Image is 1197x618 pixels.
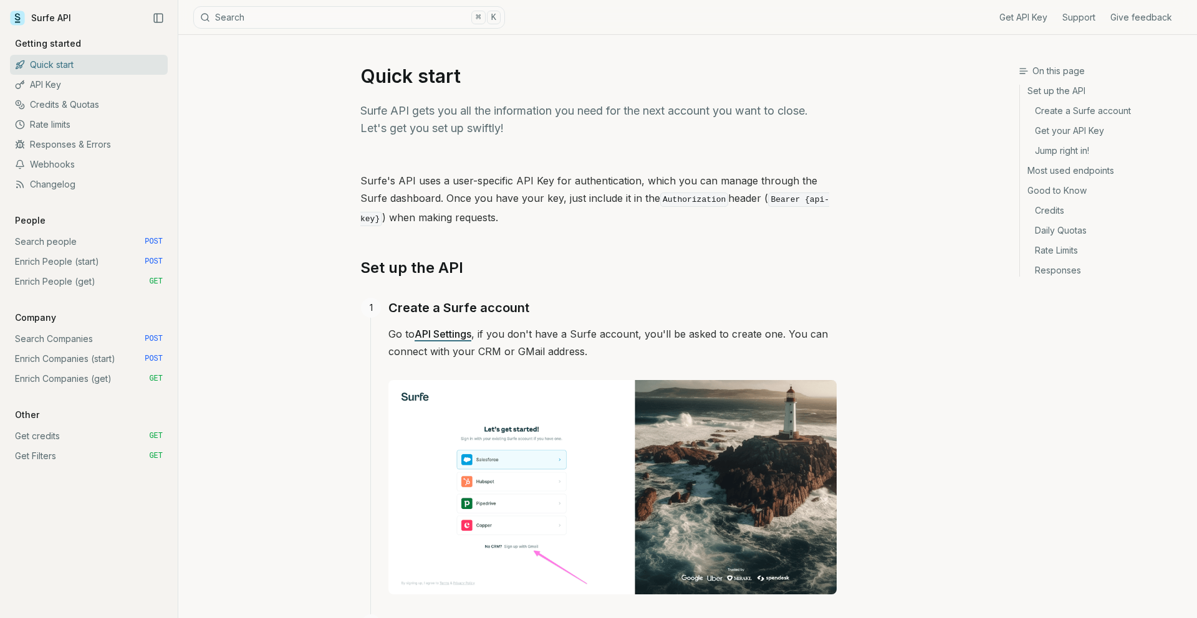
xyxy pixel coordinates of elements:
[149,431,163,441] span: GET
[388,380,837,594] img: Image
[149,9,168,27] button: Collapse Sidebar
[10,426,168,446] a: Get credits GET
[360,102,837,137] p: Surfe API gets you all the information you need for the next account you want to close. Let's get...
[10,214,50,227] p: People
[1020,240,1187,260] a: Rate Limits
[149,451,163,461] span: GET
[10,446,168,466] a: Get Filters GET
[660,193,728,207] code: Authorization
[360,65,837,87] h1: Quick start
[999,11,1047,24] a: Get API Key
[149,374,163,384] span: GET
[1020,260,1187,277] a: Responses
[10,154,168,174] a: Webhooks
[10,369,168,389] a: Enrich Companies (get) GET
[10,272,168,292] a: Enrich People (get) GET
[1020,181,1187,201] a: Good to Know
[10,9,71,27] a: Surfe API
[145,257,163,267] span: POST
[10,174,168,194] a: Changelog
[10,232,168,252] a: Search people POST
[10,311,61,324] p: Company
[10,95,168,115] a: Credits & Quotas
[360,258,463,278] a: Set up the API
[10,349,168,369] a: Enrich Companies (start) POST
[1020,85,1187,101] a: Set up the API
[145,354,163,364] span: POST
[1020,101,1187,121] a: Create a Surfe account
[471,11,485,24] kbd: ⌘
[388,298,529,318] a: Create a Surfe account
[1110,11,1172,24] a: Give feedback
[1020,221,1187,240] a: Daily Quotas
[1020,141,1187,161] a: Jump right in!
[388,325,837,360] p: Go to , if you don't have a Surfe account, you'll be asked to create one. You can connect with yo...
[1062,11,1095,24] a: Support
[10,252,168,272] a: Enrich People (start) POST
[1020,121,1187,141] a: Get your API Key
[145,334,163,344] span: POST
[10,75,168,95] a: API Key
[10,329,168,349] a: Search Companies POST
[1019,65,1187,77] h3: On this page
[193,6,505,29] button: Search⌘K
[10,37,86,50] p: Getting started
[360,172,837,228] p: Surfe's API uses a user-specific API Key for authentication, which you can manage through the Sur...
[10,135,168,154] a: Responses & Errors
[487,11,501,24] kbd: K
[10,115,168,135] a: Rate limits
[145,237,163,247] span: POST
[1020,161,1187,181] a: Most used endpoints
[149,277,163,287] span: GET
[1020,201,1187,221] a: Credits
[10,55,168,75] a: Quick start
[415,328,471,340] a: API Settings
[10,409,44,421] p: Other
